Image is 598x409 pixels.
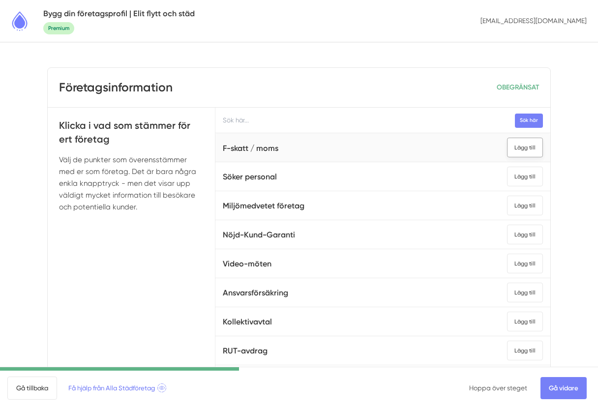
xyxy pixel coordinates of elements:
h5: F-skatt / moms [223,142,278,155]
h3: Företagsinformation [59,79,173,96]
h5: Ansvarsförsäkring [223,287,288,299]
h5: Kollektivavtal [223,316,272,328]
div: Lägg till [507,254,543,273]
h5: RUT-avdrag [223,345,268,357]
span: OBEGRÄNSAT [497,83,539,91]
a: Gå tillbaka [7,377,57,400]
a: Gå vidare [540,377,587,399]
h5: Miljömedvetet företag [223,200,304,212]
a: Hoppa över steget [469,384,527,392]
div: Lägg till [507,312,543,331]
h5: Video-möten [223,258,271,270]
span: Få hjälp från Alla Städföretag [68,383,166,393]
div: Lägg till [507,341,543,360]
p: Välj de punkter som överensstämmer med er som företag. Det är bara några enkla knapptryck - men d... [59,154,204,213]
button: Sök här [515,114,543,128]
div: Lägg till [507,283,543,302]
h5: Söker personal [223,171,277,183]
h5: Bygg din företagsprofil | Elit flytt och städ [43,7,195,20]
div: Lägg till [507,167,543,186]
img: Alla Städföretag [7,9,32,33]
div: Lägg till [507,196,543,215]
p: [EMAIL_ADDRESS][DOMAIN_NAME] [477,12,591,29]
span: Premium [43,22,74,34]
div: Lägg till [507,225,543,244]
h5: Nöjd-Kund-Garanti [223,229,295,241]
div: Lägg till [507,138,543,157]
h4: Klicka i vad som stämmer för ert företag [59,119,204,154]
input: Sök här... [215,108,550,133]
